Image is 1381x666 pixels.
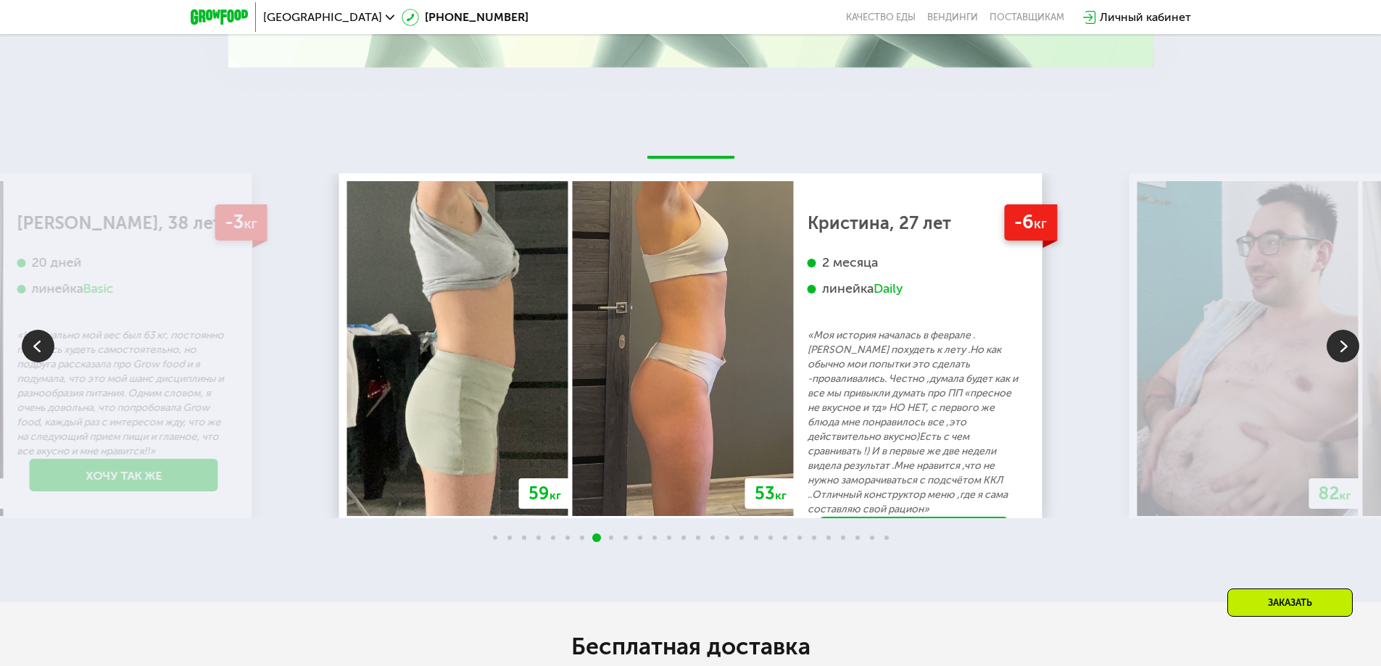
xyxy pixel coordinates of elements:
[215,204,267,241] div: -3
[263,12,382,23] span: [GEOGRAPHIC_DATA]
[1227,588,1353,617] div: Заказать
[17,280,231,297] div: линейка
[1327,330,1359,362] img: Slide right
[990,12,1064,23] div: поставщикам
[775,488,787,502] span: кг
[244,215,257,232] span: кг
[83,280,114,297] div: Basic
[745,478,796,509] div: 53
[820,517,1008,549] a: Хочу так же
[927,12,978,23] a: Вендинги
[1034,215,1047,232] span: кг
[1100,9,1191,26] div: Личный кабинет
[17,254,231,271] div: 20 дней
[1004,204,1057,241] div: -6
[30,459,218,491] a: Хочу так же
[402,9,528,26] a: [PHONE_NUMBER]
[17,216,231,230] div: [PERSON_NAME], 38 лет
[808,328,1021,517] p: «Моя история началась в феврале .[PERSON_NAME] похудеть к лету .Но как обычно мои попытки это сде...
[22,330,54,362] img: Slide left
[1340,488,1351,502] span: кг
[808,280,1021,297] div: линейка
[550,488,561,502] span: кг
[846,12,916,23] a: Качество еды
[808,216,1021,230] div: Кристина, 27 лет
[519,478,571,509] div: 59
[1309,478,1361,509] div: 82
[808,254,1021,271] div: 2 месяца
[285,632,1097,661] h2: Бесплатная доставка
[17,328,231,459] p: «Изначально мой вес был 63 кг, постоянно пыталась худеть самостоятельно, но подруга рассказала пр...
[874,280,903,297] div: Daily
